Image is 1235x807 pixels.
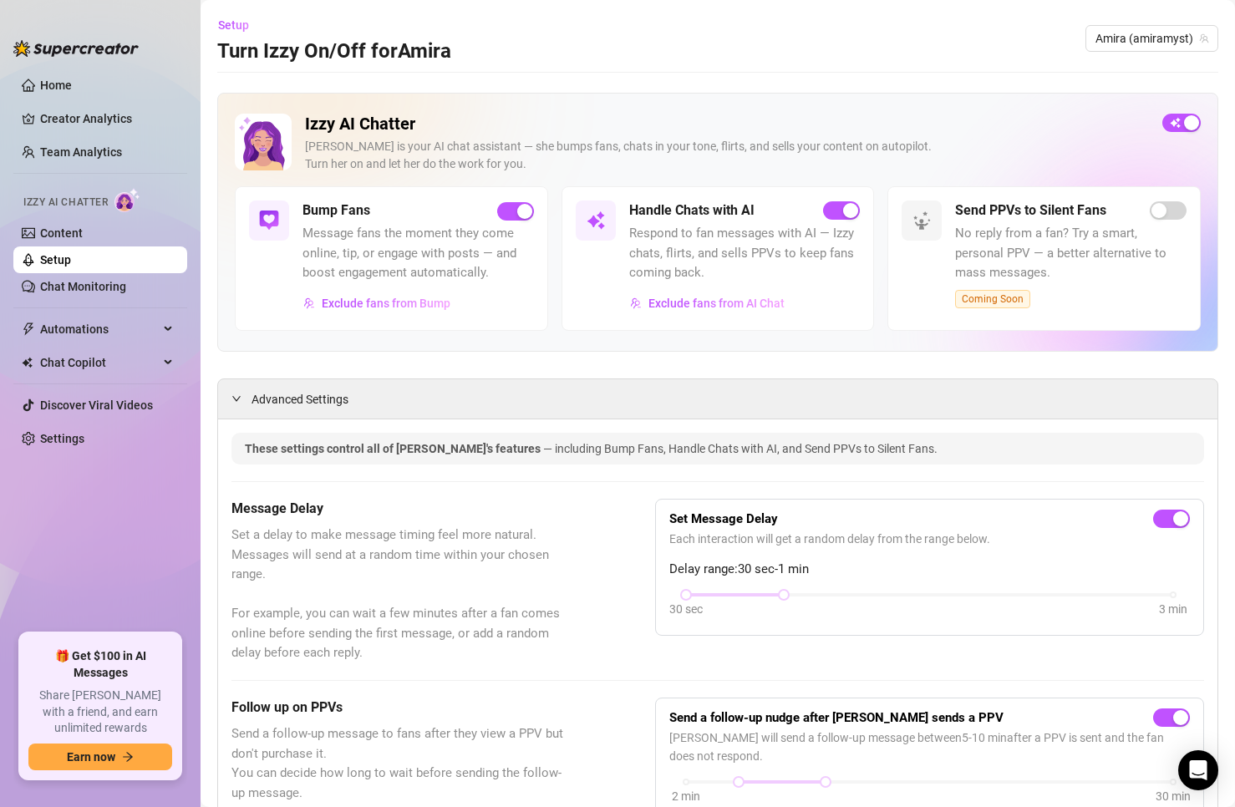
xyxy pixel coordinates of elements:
[40,226,83,240] a: Content
[669,511,778,526] strong: Set Message Delay
[67,750,115,764] span: Earn now
[912,211,932,231] img: svg%3e
[629,200,755,221] h5: Handle Chats with AI
[231,698,572,718] h5: Follow up on PPVs
[669,600,703,618] div: 30 sec
[40,398,153,412] a: Discover Viral Videos
[231,499,572,519] h5: Message Delay
[13,40,139,57] img: logo-BBDzfeDw.svg
[955,290,1030,308] span: Coming Soon
[40,316,159,343] span: Automations
[22,357,33,368] img: Chat Copilot
[114,188,140,212] img: AI Chatter
[1178,750,1218,790] div: Open Intercom Messenger
[302,290,451,317] button: Exclude fans from Bump
[322,297,450,310] span: Exclude fans from Bump
[122,751,134,763] span: arrow-right
[28,648,172,681] span: 🎁 Get $100 in AI Messages
[669,530,1190,548] span: Each interaction will get a random delay from the range below.
[231,724,572,803] span: Send a follow-up message to fans after they view a PPV but don't purchase it. You can decide how ...
[648,297,785,310] span: Exclude fans from AI Chat
[669,710,1004,725] strong: Send a follow-up nudge after [PERSON_NAME] sends a PPV
[303,297,315,309] img: svg%3e
[955,224,1187,283] span: No reply from a fan? Try a smart, personal PPV — a better alternative to mass messages.
[217,38,451,65] h3: Turn Izzy On/Off for Amira
[669,560,1190,580] span: Delay range: 30 sec - 1 min
[231,525,572,663] span: Set a delay to make message timing feel more natural. Messages will send at a random time within ...
[629,224,861,283] span: Respond to fan messages with AI — Izzy chats, flirts, and sells PPVs to keep fans coming back.
[1199,33,1209,43] span: team
[28,744,172,770] button: Earn nowarrow-right
[217,12,262,38] button: Setup
[672,787,700,805] div: 2 min
[235,114,292,170] img: Izzy AI Chatter
[1159,600,1187,618] div: 3 min
[22,322,35,336] span: thunderbolt
[231,389,252,408] div: expanded
[955,200,1106,221] h5: Send PPVs to Silent Fans
[40,280,126,293] a: Chat Monitoring
[245,442,543,455] span: These settings control all of [PERSON_NAME]'s features
[669,728,1190,765] span: [PERSON_NAME] will send a follow-up message between 5 - 10 min after a PPV is sent and the fan do...
[23,195,108,211] span: Izzy AI Chatter
[40,105,174,132] a: Creator Analytics
[259,211,279,231] img: svg%3e
[302,224,534,283] span: Message fans the moment they come online, tip, or engage with posts — and boost engagement automa...
[218,18,249,32] span: Setup
[252,390,348,409] span: Advanced Settings
[28,688,172,737] span: Share [PERSON_NAME] with a friend, and earn unlimited rewards
[231,393,241,403] span: expanded
[40,349,159,376] span: Chat Copilot
[305,114,1149,134] h2: Izzy AI Chatter
[1095,26,1208,51] span: Amira (amiramyst)
[40,79,72,92] a: Home
[40,253,71,266] a: Setup
[40,432,84,445] a: Settings
[40,145,122,159] a: Team Analytics
[305,138,1149,173] div: [PERSON_NAME] is your AI chat assistant — she bumps fans, chats in your tone, flirts, and sells y...
[629,290,785,317] button: Exclude fans from AI Chat
[543,442,938,455] span: — including Bump Fans, Handle Chats with AI, and Send PPVs to Silent Fans.
[302,200,370,221] h5: Bump Fans
[630,297,642,309] img: svg%3e
[1156,787,1191,805] div: 30 min
[586,211,606,231] img: svg%3e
